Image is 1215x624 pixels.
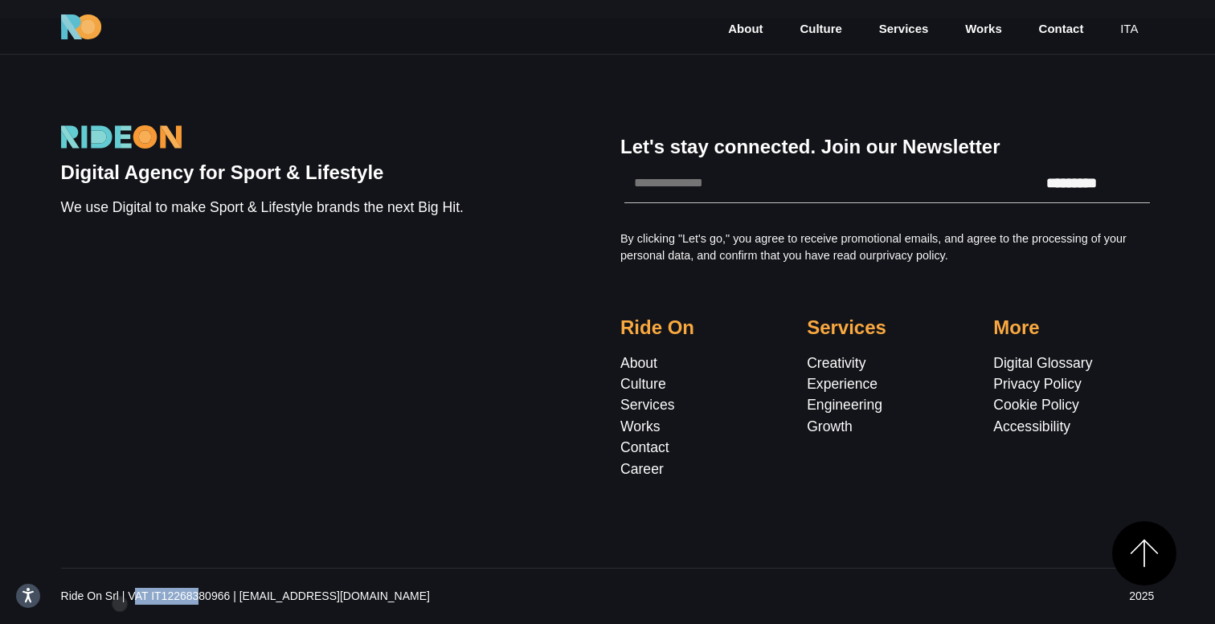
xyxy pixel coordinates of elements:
[1037,20,1086,39] a: Contact
[61,125,182,149] img: Logo
[807,355,865,371] a: Creativity
[61,197,501,218] p: We use Digital to make Sport & Lifestyle brands the next Big Hit.
[993,355,1092,371] a: Digital Glossary
[807,397,882,413] a: Engineering
[993,418,1070,434] a: Accessibility
[61,588,782,605] p: Ride On Srl | VAT IT12268380966 | [EMAIL_ADDRESS][DOMAIN_NAME]
[993,376,1082,392] a: Privacy Policy
[726,20,764,39] a: About
[807,376,877,392] a: Experience
[620,376,666,392] a: Culture
[620,230,1154,265] p: By clicking "Let's go," you agree to receive promotional emails, and agree to the processing of y...
[61,161,501,185] h5: Digital Agency for Sport & Lifestyle
[620,355,657,371] a: About
[620,397,674,413] a: Services
[876,249,944,262] a: privacy policy
[620,316,781,340] h5: Ride On
[620,439,669,455] a: Contact
[877,20,931,39] a: Services
[807,316,967,340] h5: Services
[620,136,1154,159] h5: Let's stay connected. Join our Newsletter
[993,397,1079,413] a: Cookie Policy
[993,316,1154,340] h5: More
[620,418,661,434] a: Works
[807,588,1154,605] p: 2025
[798,20,844,39] a: Culture
[963,20,1004,39] a: Works
[807,418,853,434] a: Growth
[620,461,664,477] a: Career
[1119,20,1139,39] a: ita
[61,14,101,40] img: Ride On Agency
